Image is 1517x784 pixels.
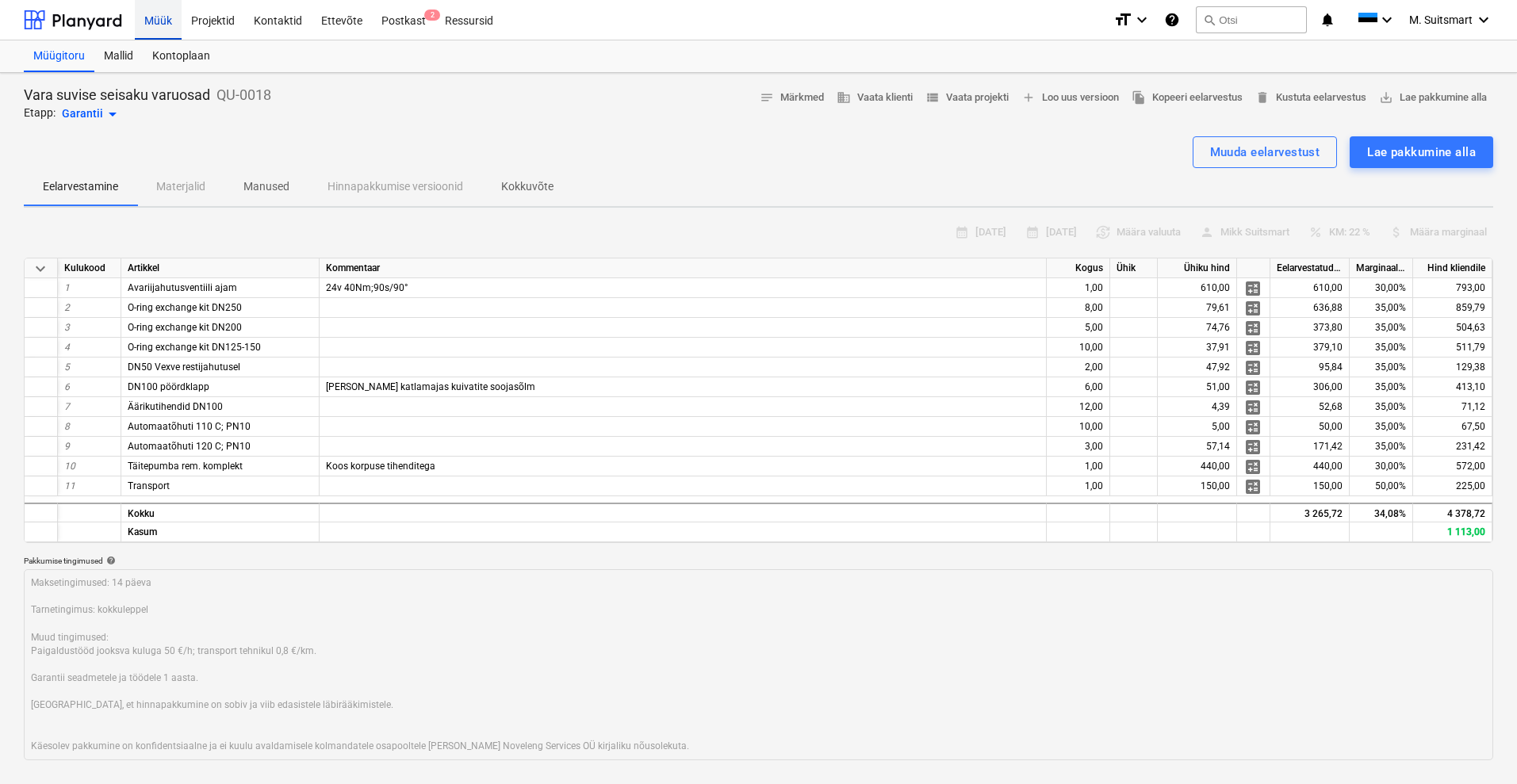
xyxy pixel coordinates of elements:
span: view_list [925,90,940,105]
span: Loo uus versioon [1021,89,1119,107]
span: 10 [64,461,75,472]
span: Koos korpuse tihenditega [326,461,435,472]
span: Halda rea detailset jaotust [1243,319,1262,338]
span: help [103,556,116,565]
span: 2 [424,10,440,21]
div: Artikkel [121,258,320,278]
span: file_copy [1132,90,1146,105]
div: 35,00% [1350,338,1413,358]
span: Vaata klienti [837,89,913,107]
div: Garantii [62,105,122,124]
div: Lae pakkumine alla [1367,142,1476,163]
span: 3 [64,322,70,333]
span: 1 [64,282,70,293]
p: Vara suvise seisaku varuosad [24,86,210,105]
span: Vanas katlamajas kuivatite soojasõlm [326,381,535,392]
button: Lae pakkumine alla [1373,86,1493,110]
button: Vaata klienti [830,86,919,110]
a: Mallid [94,40,143,72]
div: Ühik [1110,258,1158,278]
span: 6 [64,381,70,392]
div: 10,00 [1047,338,1110,358]
span: DN50 Vexve restijahutusel [128,361,240,373]
span: DN100 pöördklapp [128,381,209,392]
span: Avariijahutusventiili ajam [128,282,237,293]
div: 413,10 [1413,377,1492,397]
span: O-ring exchange kit DN125-150 [128,342,261,353]
div: 231,42 [1413,437,1492,457]
span: Halda rea detailset jaotust [1243,418,1262,437]
span: Ahenda kõik kategooriad [31,259,50,278]
div: 3,00 [1047,437,1110,457]
span: Halda rea detailset jaotust [1243,438,1262,457]
div: 50,00 [1270,417,1350,437]
span: Halda rea detailset jaotust [1243,299,1262,318]
span: Lae pakkumine alla [1379,89,1487,107]
div: 306,00 [1270,377,1350,397]
i: keyboard_arrow_down [1474,10,1493,29]
div: Kasum [121,522,320,542]
div: 171,42 [1270,437,1350,457]
div: 67,50 [1413,417,1492,437]
div: 30,00% [1350,278,1413,298]
p: Manused [243,178,289,195]
div: 35,00% [1350,417,1413,437]
span: M. Suitsmart [1409,13,1473,26]
i: format_size [1113,10,1132,29]
div: Hind kliendile [1413,258,1492,278]
span: Kopeeri eelarvestus [1132,89,1243,107]
div: 5,00 [1158,417,1237,437]
div: 511,79 [1413,338,1492,358]
div: 51,00 [1158,377,1237,397]
div: 3 265,72 [1270,503,1350,522]
span: 8 [64,421,70,432]
div: 150,00 [1270,476,1350,496]
div: Kogus [1047,258,1110,278]
div: 1,00 [1047,476,1110,496]
div: 79,61 [1158,298,1237,318]
a: Kontoplaan [143,40,220,72]
div: 52,68 [1270,397,1350,417]
div: 1,00 [1047,278,1110,298]
span: 7 [64,401,70,412]
div: 12,00 [1047,397,1110,417]
div: 4,39 [1158,397,1237,417]
div: Marginaal, % [1350,258,1413,278]
div: 35,00% [1350,397,1413,417]
span: notes [760,90,774,105]
div: 74,76 [1158,318,1237,338]
div: Eelarvestatud maksumus [1270,258,1350,278]
span: Transport [128,480,170,491]
span: search [1203,13,1216,26]
div: Kommentaar [320,258,1047,278]
i: notifications [1320,10,1335,29]
div: 610,00 [1270,278,1350,298]
span: Halda rea detailset jaotust [1243,378,1262,397]
span: save_alt [1379,90,1393,105]
span: add [1021,90,1036,105]
div: 504,63 [1413,318,1492,338]
div: 35,00% [1350,298,1413,318]
span: Täitepumba rem. komplekt [128,461,243,472]
div: 50,00% [1350,476,1413,496]
div: 440,00 [1270,457,1350,476]
span: 9 [64,441,70,452]
a: Müügitoru [24,40,94,72]
textarea: Maksetingimused: 14 päeva Tarnetingimus: kokkuleppel Muud tingimused: Paigaldustööd jooksva kulug... [24,569,1493,760]
div: 610,00 [1158,278,1237,298]
div: 572,00 [1413,457,1492,476]
span: 5 [64,361,70,373]
button: Lae pakkumine alla [1350,136,1493,168]
div: 37,91 [1158,338,1237,358]
button: Kopeeri eelarvestus [1125,86,1249,110]
span: Märkmed [760,89,824,107]
div: 35,00% [1350,358,1413,377]
div: 150,00 [1158,476,1237,496]
div: 4 378,72 [1413,503,1492,522]
div: 95,84 [1270,358,1350,377]
p: QU-0018 [216,86,271,105]
div: 30,00% [1350,457,1413,476]
span: Halda rea detailset jaotust [1243,358,1262,377]
span: 2 [64,302,70,313]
